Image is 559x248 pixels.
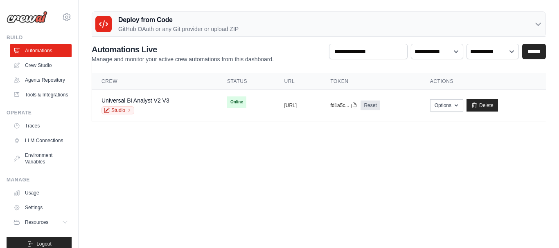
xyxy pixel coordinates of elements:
a: Agents Repository [10,74,72,87]
th: URL [274,73,320,90]
th: Status [217,73,275,90]
button: Resources [10,216,72,229]
th: Actions [420,73,546,90]
a: Crew Studio [10,59,72,72]
a: Reset [361,101,380,110]
a: Settings [10,201,72,214]
span: Resources [25,219,48,226]
a: LLM Connections [10,134,72,147]
p: Manage and monitor your active crew automations from this dashboard. [92,55,274,63]
img: Logo [7,11,47,23]
a: Tools & Integrations [10,88,72,101]
div: Manage [7,177,72,183]
a: Environment Variables [10,149,72,168]
h3: Deploy from Code [118,15,239,25]
div: Build [7,34,72,41]
span: Online [227,96,246,108]
a: Studio [101,106,134,114]
p: GitHub OAuth or any Git provider or upload ZIP [118,25,239,33]
a: Universal Bi Analyst V2 V3 [101,97,169,104]
button: Options [430,99,463,112]
div: Operate [7,109,72,116]
span: Logout [36,241,52,247]
a: Usage [10,186,72,199]
th: Crew [92,73,217,90]
a: Delete [467,99,498,112]
button: fd1a5c... [330,102,357,109]
th: Token [320,73,420,90]
a: Automations [10,44,72,57]
h2: Automations Live [92,44,274,55]
iframe: Chat Widget [518,209,559,248]
a: Traces [10,119,72,132]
